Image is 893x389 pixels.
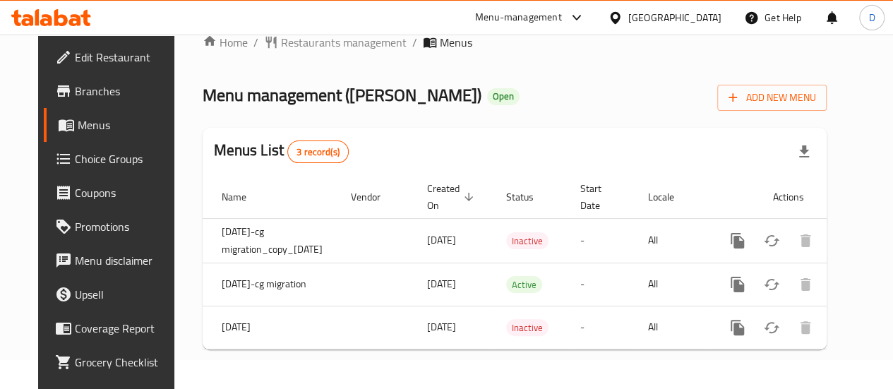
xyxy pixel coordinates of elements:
[637,218,709,263] td: All
[44,40,187,74] a: Edit Restaurant
[717,85,827,111] button: Add New Menu
[787,135,821,169] div: Export file
[222,188,265,205] span: Name
[75,218,176,235] span: Promotions
[44,277,187,311] a: Upsell
[44,142,187,176] a: Choice Groups
[281,34,407,51] span: Restaurants management
[203,34,248,51] a: Home
[214,140,349,163] h2: Menus List
[44,345,187,379] a: Grocery Checklist
[729,89,815,107] span: Add New Menu
[427,231,456,249] span: [DATE]
[75,354,176,371] span: Grocery Checklist
[506,233,549,249] span: Inactive
[210,306,340,349] td: [DATE]
[440,34,472,51] span: Menus
[789,224,822,258] button: Delete menu
[506,319,549,336] div: Inactive
[822,224,856,258] a: View Sections
[412,34,417,51] li: /
[427,318,456,336] span: [DATE]
[427,275,456,293] span: [DATE]
[75,83,176,100] span: Branches
[44,311,187,345] a: Coverage Report
[506,320,549,336] span: Inactive
[637,263,709,306] td: All
[75,252,176,269] span: Menu disclaimer
[506,188,552,205] span: Status
[475,9,562,26] div: Menu-management
[789,268,822,301] button: Delete menu
[75,320,176,337] span: Coverage Report
[721,268,755,301] button: more
[203,34,827,51] nav: breadcrumb
[721,311,755,345] button: more
[75,49,176,66] span: Edit Restaurant
[637,306,709,349] td: All
[487,88,520,105] div: Open
[351,188,399,205] span: Vendor
[44,176,187,210] a: Coupons
[143,176,868,349] table: enhanced table
[78,116,176,133] span: Menus
[44,210,187,244] a: Promotions
[569,263,637,306] td: -
[580,180,620,214] span: Start Date
[75,286,176,303] span: Upsell
[75,184,176,201] span: Coupons
[721,224,755,258] button: more
[648,188,693,205] span: Locale
[755,311,789,345] button: Change Status
[487,90,520,102] span: Open
[210,263,340,306] td: [DATE]-cg migration
[288,145,348,159] span: 3 record(s)
[628,10,721,25] div: [GEOGRAPHIC_DATA]
[44,74,187,108] a: Branches
[506,277,542,293] span: Active
[44,108,187,142] a: Menus
[569,306,637,349] td: -
[203,79,481,111] span: Menu management ( [PERSON_NAME] )
[569,218,637,263] td: -
[44,244,187,277] a: Menu disclaimer
[822,311,856,345] a: View Sections
[789,311,822,345] button: Delete menu
[506,276,542,293] div: Active
[755,268,789,301] button: Change Status
[868,10,875,25] span: D
[253,34,258,51] li: /
[427,180,478,214] span: Created On
[755,224,789,258] button: Change Status
[506,232,549,249] div: Inactive
[210,218,340,263] td: [DATE]-cg migration_copy_[DATE]
[264,34,407,51] a: Restaurants management
[287,140,349,163] div: Total records count
[75,150,176,167] span: Choice Groups
[709,176,868,219] th: Actions
[822,268,856,301] a: View Sections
